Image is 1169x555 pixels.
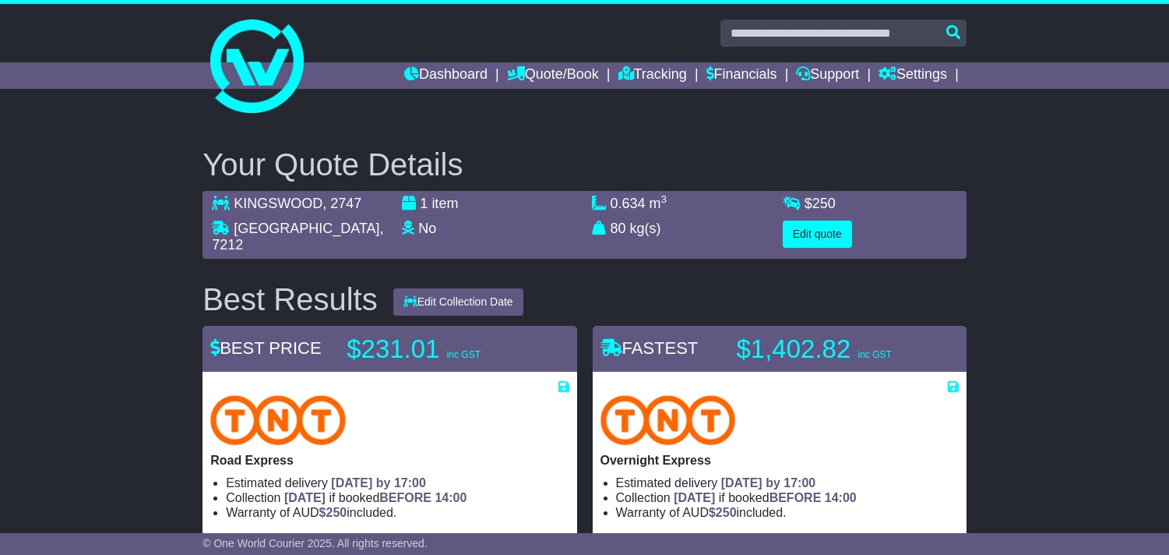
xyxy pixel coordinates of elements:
[284,491,326,504] span: [DATE]
[322,196,361,211] span: , 2747
[319,506,347,519] span: $
[674,491,715,504] span: [DATE]
[234,221,379,236] span: [GEOGRAPHIC_DATA]
[611,196,646,211] span: 0.634
[709,506,737,519] span: $
[616,475,959,490] li: Estimated delivery
[226,505,569,520] li: Warranty of AUD included.
[435,491,467,504] span: 14:00
[507,62,599,89] a: Quote/Book
[616,505,959,520] li: Warranty of AUD included.
[420,196,428,211] span: 1
[857,349,891,360] span: inc GST
[618,62,687,89] a: Tracking
[331,476,426,490] span: [DATE] by 17:00
[769,491,822,504] span: BEFORE
[706,62,777,89] a: Financials
[210,338,321,358] span: BEST PRICE
[674,491,856,504] span: if booked
[447,349,481,360] span: inc GST
[210,395,346,445] img: TNT Domestic: Road Express
[195,282,386,316] div: Best Results
[210,453,569,468] p: Road Express
[805,196,836,211] span: $
[650,196,667,211] span: m
[879,62,947,89] a: Settings
[284,491,467,504] span: if booked
[600,338,699,358] span: FASTEST
[661,193,667,205] sup: 3
[825,491,857,504] span: 14:00
[234,196,322,211] span: KINGSWOOD
[226,490,569,505] li: Collection
[202,537,428,550] span: © One World Courier 2025. All rights reserved.
[431,196,458,211] span: item
[630,221,661,236] span: kg(s)
[418,221,436,236] span: No
[600,453,959,468] p: Overnight Express
[404,62,488,89] a: Dashboard
[202,147,967,182] h2: Your Quote Details
[212,221,383,253] span: , 7212
[347,334,541,365] p: $231.01
[796,62,859,89] a: Support
[379,491,431,504] span: BEFORE
[600,395,736,445] img: TNT Domestic: Overnight Express
[721,476,816,490] span: [DATE] by 17:00
[737,334,931,365] p: $1,402.82
[326,506,347,519] span: 250
[226,475,569,490] li: Estimated delivery
[393,288,523,316] button: Edit Collection Date
[783,221,852,248] button: Edit quote
[611,221,626,236] span: 80
[812,196,836,211] span: 250
[616,490,959,505] li: Collection
[716,506,737,519] span: 250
